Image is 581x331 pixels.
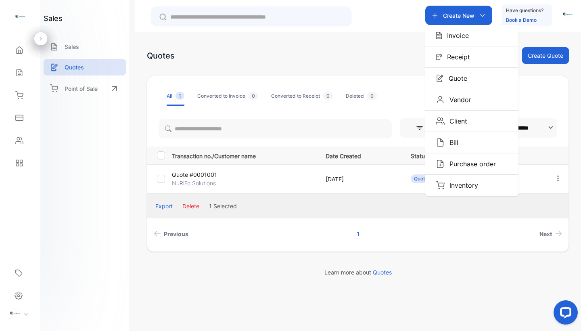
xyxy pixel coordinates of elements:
p: NuRiFo Solutions [172,179,220,187]
img: Icon [436,95,445,104]
iframe: LiveChat chat widget [547,297,581,331]
p: Date Created [326,150,394,160]
p: Learn more about [147,268,569,277]
p: Quote [444,73,467,83]
p: Transaction no./Customer name [172,150,316,160]
span: Next [539,230,552,238]
img: Icon [436,74,444,82]
ul: Pagination [147,226,568,241]
a: Previous page [150,226,192,241]
a: Page 1 is your current page [347,226,369,241]
p: Have questions? [506,6,543,15]
img: profile [9,307,21,319]
img: Icon [436,31,442,40]
p: Quote #0001001 [172,170,220,179]
p: Quotes [65,63,84,71]
h1: sales [44,13,63,24]
p: Point of Sale [65,84,98,93]
p: [DATE] [326,175,394,183]
span: 0 [323,92,333,100]
div: Quotes [147,50,175,62]
p: Vendor [445,95,471,105]
img: Icon [436,54,442,60]
button: Create NewIconInvoiceIconReceiptIconQuoteIconVendorIconClientIconBillIconPurchase orderIconInventory [425,6,492,25]
img: Icon [436,117,445,126]
div: All [167,92,184,100]
div: 1 Selected [209,202,237,210]
a: Next page [536,226,565,241]
a: Book a Demo [506,17,537,23]
p: Inventory [445,180,478,190]
a: Quotes [44,59,126,75]
span: Previous [164,230,188,238]
img: Icon [436,159,445,168]
p: Sales [65,42,79,51]
div: Deleted [346,92,377,100]
div: Converted to Receipt [271,92,333,100]
button: Create Quote [522,47,569,64]
img: logo [14,10,26,23]
p: Purchase order [445,159,496,169]
button: avatar [562,6,574,25]
span: 0 [249,92,258,100]
p: Status [411,150,460,160]
span: 1 [176,92,184,100]
p: Client [445,116,467,126]
img: Icon [436,138,445,147]
span: 0 [367,92,377,100]
p: Create New [443,11,474,20]
button: Delete [182,202,199,210]
p: Receipt [442,52,470,62]
a: Sales [44,38,126,55]
a: Point of Sale [44,80,126,97]
div: Quotes [411,174,433,183]
img: avatar [562,8,574,20]
span: Quotes [373,269,392,276]
button: Export [155,202,173,210]
img: Icon [436,181,445,190]
div: Converted to Invoice [197,92,258,100]
p: Bill [445,138,458,147]
p: Invoice [442,31,469,40]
